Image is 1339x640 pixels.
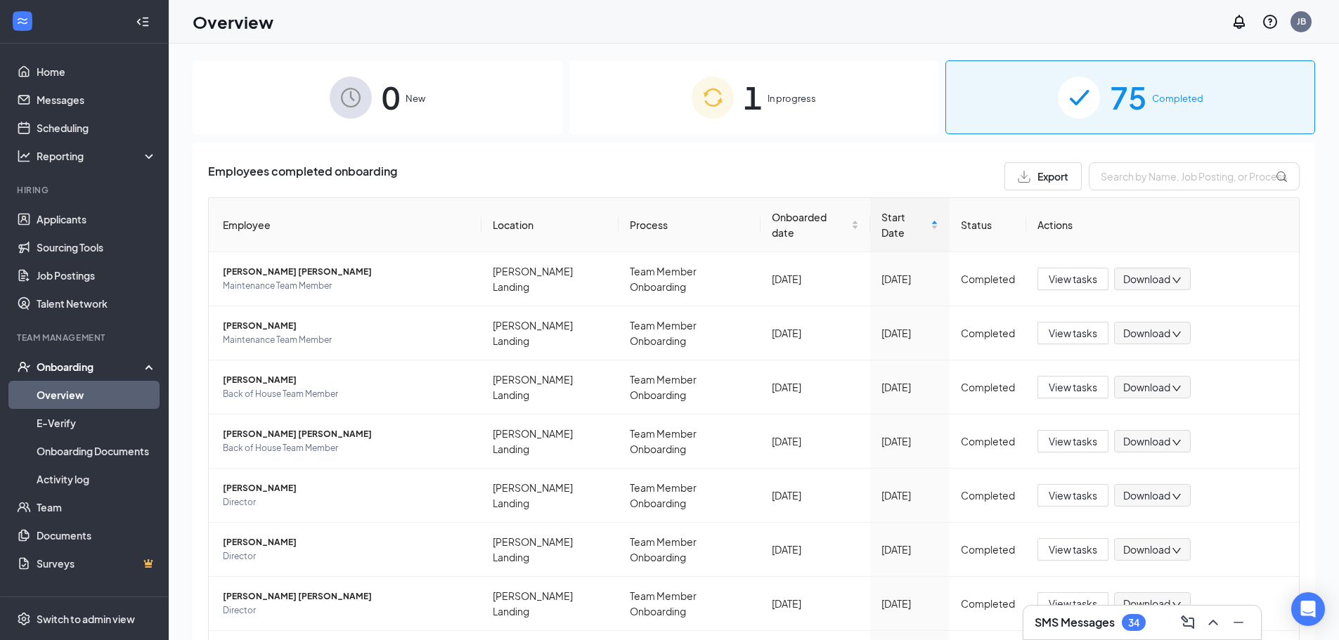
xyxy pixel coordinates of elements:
[223,373,470,387] span: [PERSON_NAME]
[619,252,760,306] td: Team Member Onboarding
[37,233,157,261] a: Sourcing Tools
[223,589,470,603] span: [PERSON_NAME] [PERSON_NAME]
[37,437,157,465] a: Onboarding Documents
[1089,162,1300,190] input: Search by Name, Job Posting, or Process
[1123,272,1170,287] span: Download
[37,86,157,114] a: Messages
[37,381,157,409] a: Overview
[1037,592,1108,615] button: View tasks
[1231,13,1248,30] svg: Notifications
[223,495,470,509] span: Director
[1297,15,1306,27] div: JB
[37,521,157,549] a: Documents
[37,114,157,142] a: Scheduling
[619,469,760,523] td: Team Member Onboarding
[1037,322,1108,344] button: View tasks
[223,603,470,618] span: Director
[961,271,1015,287] div: Completed
[209,198,481,252] th: Employee
[37,261,157,289] a: Job Postings
[881,325,938,341] div: [DATE]
[1037,171,1068,181] span: Export
[881,433,938,449] div: [DATE]
[1123,434,1170,449] span: Download
[1037,538,1108,561] button: View tasks
[1037,430,1108,452] button: View tasks
[772,379,859,395] div: [DATE]
[768,91,816,105] span: In progress
[37,549,157,577] a: SurveysCrown
[37,58,157,86] a: Home
[1202,611,1224,634] button: ChevronUp
[1123,488,1170,503] span: Download
[17,612,31,626] svg: Settings
[881,271,938,287] div: [DATE]
[619,306,760,360] td: Team Member Onboarding
[1026,198,1299,252] th: Actions
[619,198,760,252] th: Process
[1049,379,1097,395] span: View tasks
[223,549,470,563] span: Director
[17,360,31,374] svg: UserCheck
[37,289,157,318] a: Talent Network
[772,596,859,611] div: [DATE]
[1172,600,1182,610] span: down
[1172,492,1182,502] span: down
[17,184,154,196] div: Hiring
[881,379,938,395] div: [DATE]
[37,612,135,626] div: Switch to admin view
[481,252,619,306] td: [PERSON_NAME] Landing
[223,333,470,347] span: Maintenance Team Member
[772,433,859,449] div: [DATE]
[223,319,470,333] span: [PERSON_NAME]
[1004,162,1082,190] button: Export
[1179,614,1196,631] svg: ComposeMessage
[1123,380,1170,395] span: Download
[37,149,157,163] div: Reporting
[1049,488,1097,503] span: View tasks
[1172,438,1182,448] span: down
[772,488,859,503] div: [DATE]
[223,265,470,279] span: [PERSON_NAME] [PERSON_NAME]
[481,360,619,414] td: [PERSON_NAME] Landing
[619,577,760,631] td: Team Member Onboarding
[17,149,31,163] svg: Analysis
[1172,384,1182,393] span: down
[772,271,859,287] div: [DATE]
[619,523,760,577] td: Team Member Onboarding
[406,91,425,105] span: New
[223,535,470,549] span: [PERSON_NAME]
[1035,615,1115,630] h3: SMS Messages
[961,488,1015,503] div: Completed
[481,523,619,577] td: [PERSON_NAME] Landing
[37,465,157,493] a: Activity log
[881,542,938,557] div: [DATE]
[481,469,619,523] td: [PERSON_NAME] Landing
[136,15,150,29] svg: Collapse
[223,481,470,495] span: [PERSON_NAME]
[744,73,762,122] span: 1
[961,542,1015,557] div: Completed
[1227,611,1250,634] button: Minimize
[1152,91,1203,105] span: Completed
[1049,433,1097,449] span: View tasks
[961,596,1015,611] div: Completed
[37,493,157,521] a: Team
[772,542,859,557] div: [DATE]
[1110,73,1146,122] span: 75
[1128,617,1139,629] div: 34
[481,306,619,360] td: [PERSON_NAME] Landing
[1230,614,1247,631] svg: Minimize
[761,198,870,252] th: Onboarded date
[37,409,157,437] a: E-Verify
[961,379,1015,395] div: Completed
[1049,596,1097,611] span: View tasks
[1049,325,1097,341] span: View tasks
[1172,275,1182,285] span: down
[1177,611,1199,634] button: ComposeMessage
[619,414,760,469] td: Team Member Onboarding
[223,441,470,455] span: Back of House Team Member
[619,360,760,414] td: Team Member Onboarding
[37,205,157,233] a: Applicants
[1123,542,1170,557] span: Download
